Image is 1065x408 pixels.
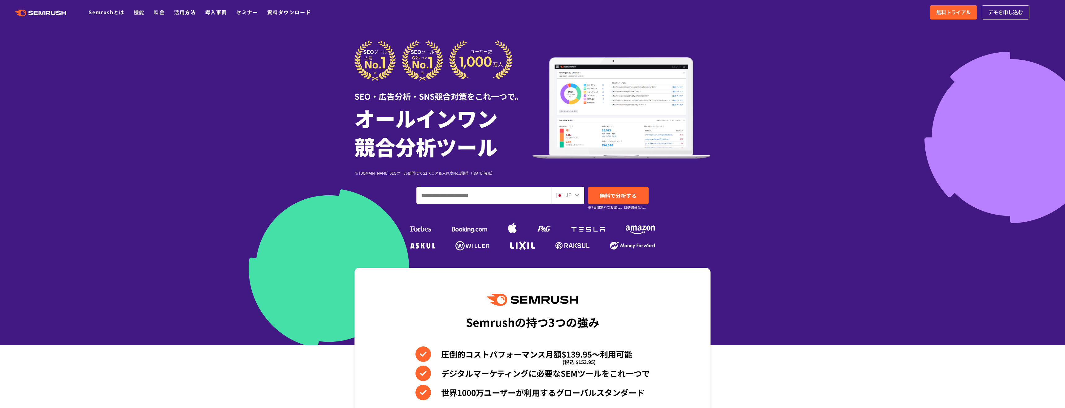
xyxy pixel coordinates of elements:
[600,192,637,199] span: 無料で分析する
[930,5,977,20] a: 無料トライアル
[487,294,578,306] img: Semrush
[415,346,650,362] li: 圧倒的コストパフォーマンス月額$139.95〜利用可能
[563,354,596,370] span: (税込 $153.95)
[354,81,532,102] div: SEO・広告分析・SNS競合対策をこれ一つで。
[982,5,1029,20] a: デモを申し込む
[134,8,145,16] a: 機能
[154,8,165,16] a: 料金
[417,187,551,204] input: ドメイン、キーワードまたはURLを入力してください
[588,187,649,204] a: 無料で分析する
[988,8,1023,16] span: デモを申し込む
[415,366,650,381] li: デジタルマーケティングに必要なSEMツールをこれ一つで
[354,104,532,161] h1: オールインワン 競合分析ツール
[174,8,196,16] a: 活用方法
[354,170,532,176] div: ※ [DOMAIN_NAME] SEOツール部門にてG2スコア＆人気度No.1獲得（[DATE]時点）
[236,8,258,16] a: セミナー
[936,8,971,16] span: 無料トライアル
[415,385,650,400] li: 世界1000万ユーザーが利用するグローバルスタンダード
[588,204,648,210] small: ※7日間無料でお試し。自動課金なし。
[89,8,124,16] a: Semrushとは
[466,310,599,333] div: Semrushの持つ3つの強み
[566,191,572,198] span: JP
[267,8,311,16] a: 資料ダウンロード
[205,8,227,16] a: 導入事例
